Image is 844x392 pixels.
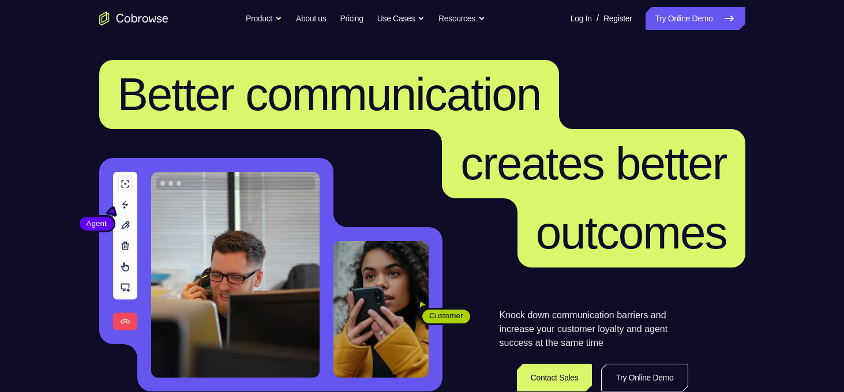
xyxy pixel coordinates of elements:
[646,7,745,30] a: Try Online Demo
[246,7,282,30] button: Product
[296,7,326,30] a: About us
[460,138,726,189] span: creates better
[377,7,425,30] button: Use Cases
[99,12,168,25] a: Go to the home page
[597,12,599,25] span: /
[517,364,592,391] a: Contact Sales
[536,207,727,258] span: outcomes
[603,7,632,30] a: Register
[333,241,429,378] img: A customer holding their phone
[438,7,485,30] button: Resources
[500,308,688,350] p: Knock down communication barriers and increase your customer loyalty and agent success at the sam...
[571,7,592,30] a: Log In
[151,172,320,378] img: A customer support agent talking on the phone
[601,364,688,391] a: Try Online Demo
[340,7,363,30] a: Pricing
[118,69,541,120] span: Better communication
